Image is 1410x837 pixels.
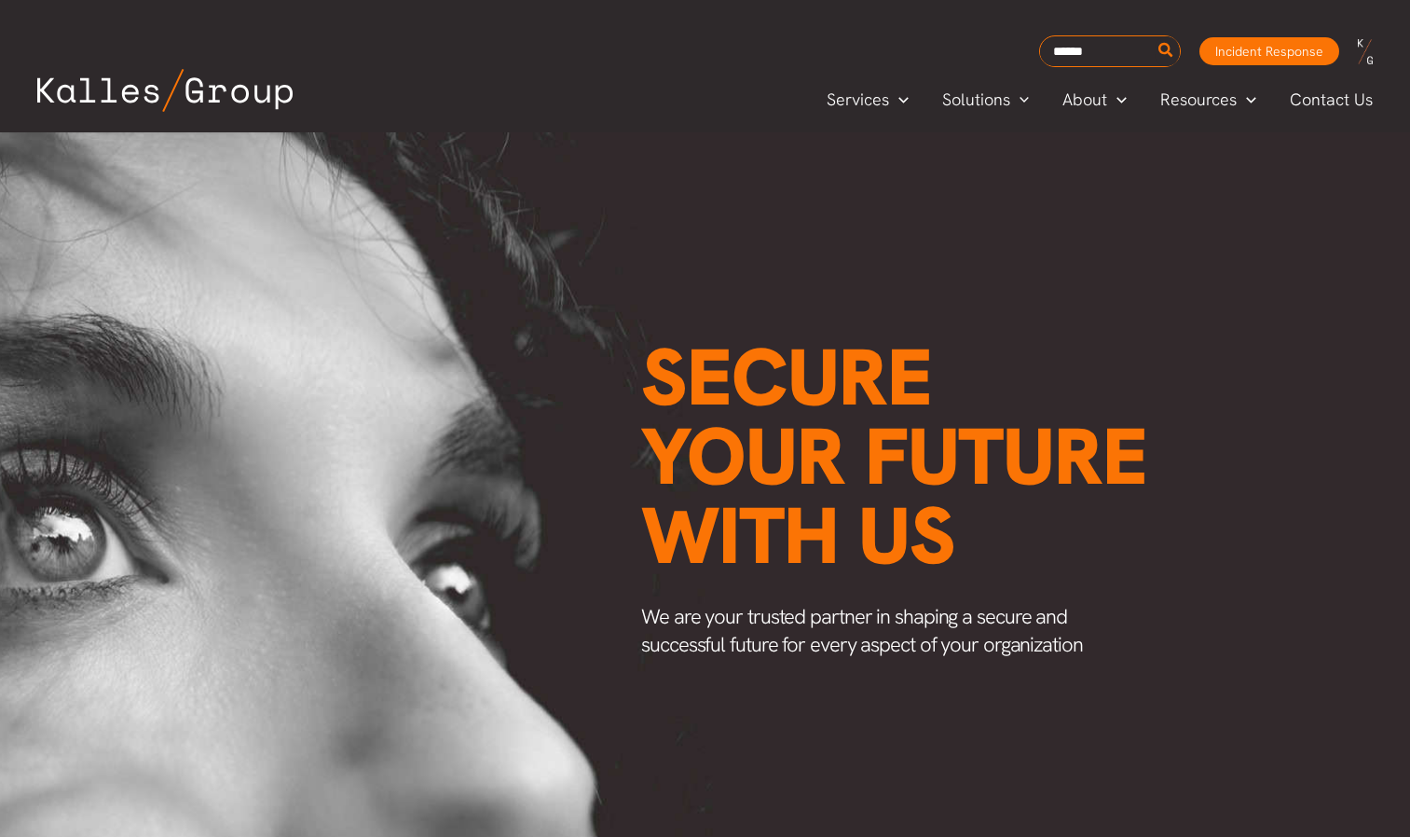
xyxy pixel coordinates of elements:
span: We are your trusted partner in shaping a secure and successful future for every aspect of your or... [641,603,1083,658]
span: Contact Us [1290,86,1373,114]
a: ServicesMenu Toggle [810,86,925,114]
span: Services [827,86,889,114]
button: Search [1155,36,1178,66]
img: Kalles Group [37,69,293,112]
span: Resources [1160,86,1237,114]
span: Secure your future with us [641,325,1147,587]
a: Contact Us [1273,86,1391,114]
nav: Primary Site Navigation [810,84,1391,115]
span: Solutions [942,86,1010,114]
span: Menu Toggle [1107,86,1127,114]
a: ResourcesMenu Toggle [1143,86,1273,114]
span: Menu Toggle [889,86,909,114]
span: About [1062,86,1107,114]
a: SolutionsMenu Toggle [925,86,1047,114]
a: Incident Response [1199,37,1339,65]
a: AboutMenu Toggle [1046,86,1143,114]
span: Menu Toggle [1237,86,1256,114]
span: Menu Toggle [1010,86,1030,114]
